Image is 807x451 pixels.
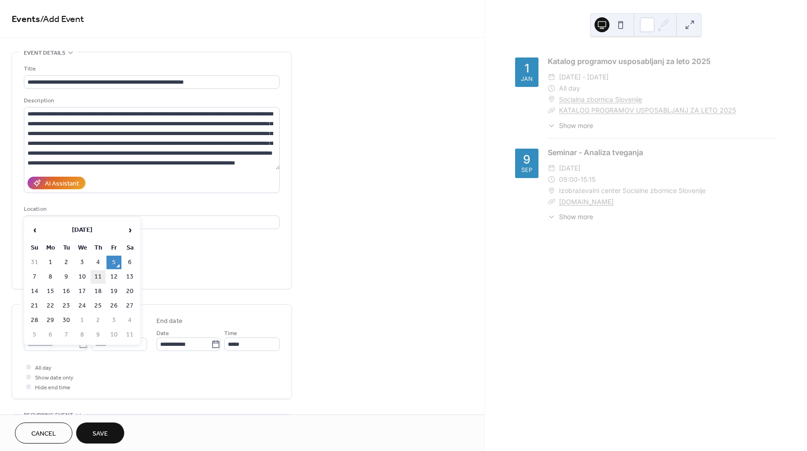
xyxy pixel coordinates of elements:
[123,221,137,239] span: ›
[45,179,79,189] div: AI Assistant
[548,72,555,83] div: ​
[156,316,183,326] div: End date
[27,270,42,284] td: 7
[106,328,121,342] td: 10
[548,121,555,130] div: ​
[43,256,58,269] td: 1
[548,83,555,94] div: ​
[559,212,593,222] span: Show more
[91,256,106,269] td: 4
[559,163,580,174] span: [DATE]
[548,196,555,208] div: ​
[559,106,736,114] a: KATALOG PROGRAMOV USPOSABLJANJ ZA LETO 2025
[91,270,106,284] td: 11
[27,256,42,269] td: 31
[24,204,278,214] div: Location
[24,64,278,74] div: Title
[559,72,609,83] span: [DATE] - [DATE]
[548,185,555,196] div: ​
[27,328,42,342] td: 5
[548,212,593,222] button: ​Show more
[91,328,106,342] td: 9
[40,10,84,29] span: / Add Event
[24,410,73,420] span: Recurring event
[27,241,42,255] th: Su
[106,256,121,269] td: 5
[75,299,90,313] td: 24
[35,363,51,373] span: All day
[580,174,595,185] span: 15:15
[548,57,711,66] a: Katalog programov usposabljanj za leto 2025
[122,328,137,342] td: 11
[12,10,40,29] a: Events
[76,422,124,444] button: Save
[106,241,121,255] th: Fr
[548,121,593,130] button: ​Show more
[75,241,90,255] th: We
[75,270,90,284] td: 10
[27,314,42,327] td: 28
[28,177,85,189] button: AI Assistant
[559,185,706,196] span: Izobraževalni center Socialne zbornice Slovenije
[43,220,121,240] th: [DATE]
[224,329,237,338] span: Time
[75,285,90,298] td: 17
[548,212,555,222] div: ​
[91,299,106,313] td: 25
[35,373,73,383] span: Show date only
[27,299,42,313] td: 21
[75,256,90,269] td: 3
[92,429,108,439] span: Save
[31,429,56,439] span: Cancel
[43,285,58,298] td: 15
[122,241,137,255] th: Sa
[559,174,578,185] span: 09:00
[578,174,580,185] span: -
[15,422,72,444] button: Cancel
[28,221,42,239] span: ‹
[106,270,121,284] td: 12
[548,174,555,185] div: ​
[122,299,137,313] td: 27
[91,285,106,298] td: 18
[548,163,555,174] div: ​
[91,241,106,255] th: Th
[559,83,580,94] span: All day
[559,198,614,206] a: [DOMAIN_NAME]
[548,105,555,116] div: ​
[59,285,74,298] td: 16
[59,299,74,313] td: 23
[43,299,58,313] td: 22
[43,328,58,342] td: 6
[59,241,74,255] th: Tu
[524,63,529,74] div: 1
[59,314,74,327] td: 30
[122,256,137,269] td: 6
[35,383,71,393] span: Hide end time
[106,314,121,327] td: 3
[548,94,555,105] div: ​
[75,314,90,327] td: 1
[122,285,137,298] td: 20
[156,329,169,338] span: Date
[122,314,137,327] td: 4
[75,328,90,342] td: 8
[106,285,121,298] td: 19
[559,94,642,105] a: Socialna zbornica Slovenije
[59,270,74,284] td: 9
[523,154,531,165] div: 9
[59,328,74,342] td: 7
[122,270,137,284] td: 13
[521,167,532,173] div: Sep
[59,256,74,269] td: 2
[91,314,106,327] td: 2
[27,285,42,298] td: 14
[548,148,643,157] a: Seminar - Analiza tveganja
[24,96,278,106] div: Description
[43,314,58,327] td: 29
[24,48,65,58] span: Event details
[43,270,58,284] td: 8
[43,241,58,255] th: Mo
[521,76,532,82] div: Jan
